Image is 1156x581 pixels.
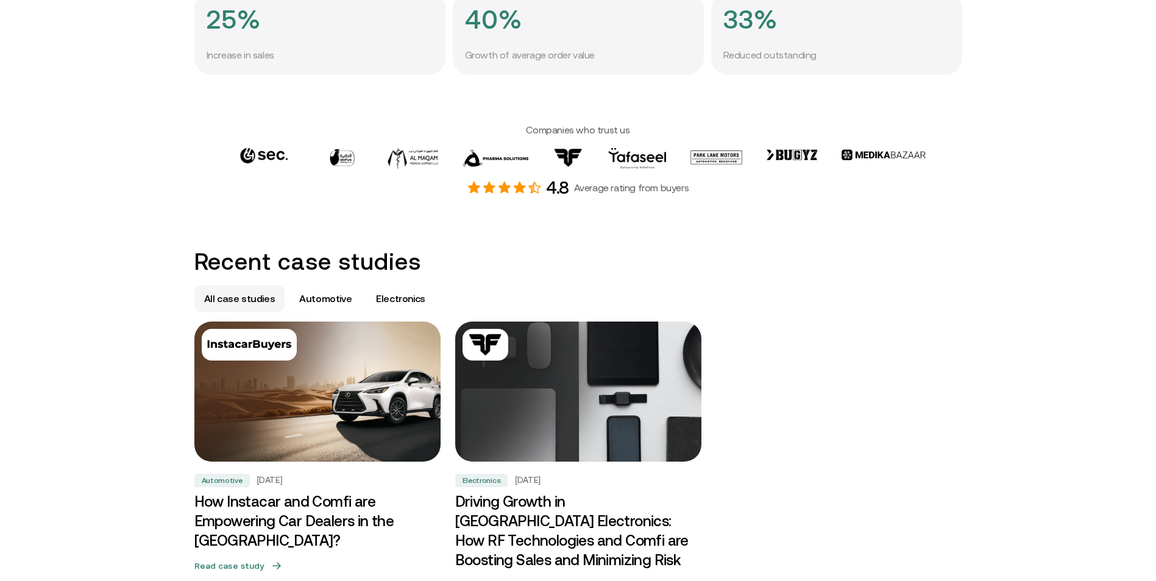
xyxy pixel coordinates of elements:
button: Read case study [194,555,441,576]
img: MedikaBazzar [842,148,926,161]
img: Tafaseel Logo [608,148,666,169]
h5: [DATE] [257,475,283,486]
p: All case studies [204,291,275,306]
div: Electronics [455,474,508,487]
img: Driving Growth in UAE Electronics: How RF Technologies and Comfi are Boosting Sales and Minimizin... [455,322,701,462]
h5: Read case study [194,560,264,572]
img: How Instacar and Comfi are Empowering Car Dealers in the UAE? [188,318,446,465]
img: Alafiya Chicken [330,148,355,166]
div: Automotive [194,474,250,487]
img: Pharmasolutions [463,148,528,169]
p: Reduced outstanding [723,47,817,63]
h4: 40% [465,4,522,35]
img: bugyz [767,148,817,161]
img: RF technologies [553,148,584,167]
h5: [DATE] [515,475,541,486]
h4: 25% [207,4,261,35]
img: Al Maqam Medical [388,148,438,169]
img: Electronics [467,334,503,356]
h4: Companies who trust us [194,124,962,136]
p: Increase in sales [207,47,274,63]
h4: 4.8 [546,176,569,199]
img: park lane motors [690,148,742,166]
h2: Recent case studies [194,248,962,275]
p: Average rating from buyers [574,181,689,194]
p: Electronics [376,291,425,306]
p: Growth of average order value [465,47,595,63]
p: Automotive [299,291,352,306]
h3: Driving Growth in [GEOGRAPHIC_DATA] Electronics: How RF Technologies and Comfi are Boosting Sales... [455,492,701,570]
img: Automotive [207,334,292,356]
img: 64sec [239,148,288,164]
h3: How Instacar and Comfi are Empowering Car Dealers in the [GEOGRAPHIC_DATA]? [194,492,441,551]
h4: 33% [723,4,778,35]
